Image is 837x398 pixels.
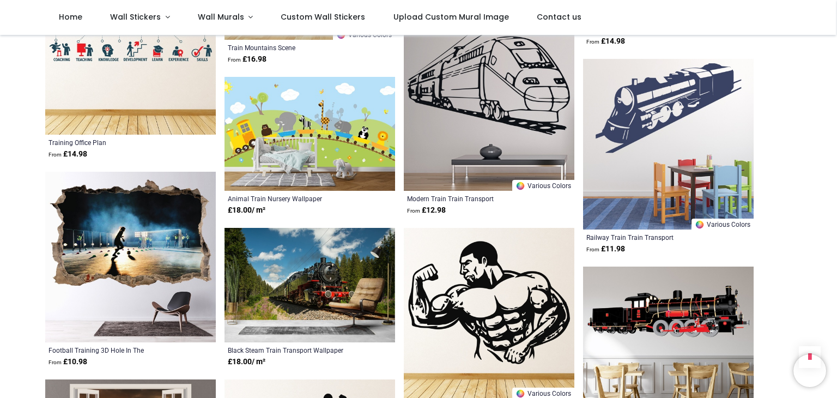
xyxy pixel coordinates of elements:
[695,220,705,230] img: Color Wheel
[586,244,625,255] strong: £ 11.98
[45,172,216,342] img: Football Training 3D Hole In The Wall Sticker
[59,11,82,22] span: Home
[228,43,359,52] a: Train Mountains Scene
[583,59,754,230] img: Railway Train Train Transport Wall Sticker
[393,11,509,22] span: Upload Custom Mural Image
[281,11,365,22] span: Custom Wall Stickers
[793,354,826,387] iframe: Brevo live chat
[110,11,161,22] span: Wall Stickers
[515,181,525,191] img: Color Wheel
[48,149,87,160] strong: £ 14.98
[48,152,62,158] span: From
[228,357,265,367] strong: £ 18.00 / m²
[48,346,180,354] a: Football Training 3D Hole In The
[586,39,599,45] span: From
[228,205,265,216] strong: £ 18.00 / m²
[407,205,446,216] strong: £ 12.98
[48,359,62,365] span: From
[512,180,574,191] a: Various Colors
[407,194,538,203] a: Modern Train Train Transport
[586,36,625,47] strong: £ 14.98
[228,54,266,65] strong: £ 16.98
[228,57,241,63] span: From
[228,194,359,203] a: Animal Train Nursery Wallpaper
[537,11,581,22] span: Contact us
[692,219,754,230] a: Various Colors
[404,20,574,191] img: Modern Train Train Transport Wall Sticker
[48,138,180,147] a: Training Office Plan
[228,346,359,354] a: Black Steam Train Transport Wallpaper
[48,357,87,367] strong: £ 10.98
[407,208,420,214] span: From
[586,246,599,252] span: From
[586,233,718,242] a: Railway Train Train Transport
[198,11,244,22] span: Wall Murals
[225,228,395,342] img: Black Steam Train Transport Wall Mural Wallpaper
[225,77,395,191] img: Animal Train Nursery Wall Mural Wallpaper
